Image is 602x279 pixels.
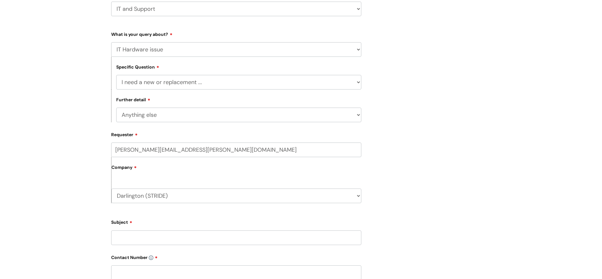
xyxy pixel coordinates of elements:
[149,256,153,260] img: info-icon.svg
[116,96,150,103] label: Further detail
[111,30,361,37] label: What is your query about?
[116,63,159,70] label: Specific Question
[111,163,361,177] label: Company
[111,130,361,137] label: Requester
[111,217,361,225] label: Subject
[111,143,361,157] input: Email
[111,253,361,260] label: Contact Number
